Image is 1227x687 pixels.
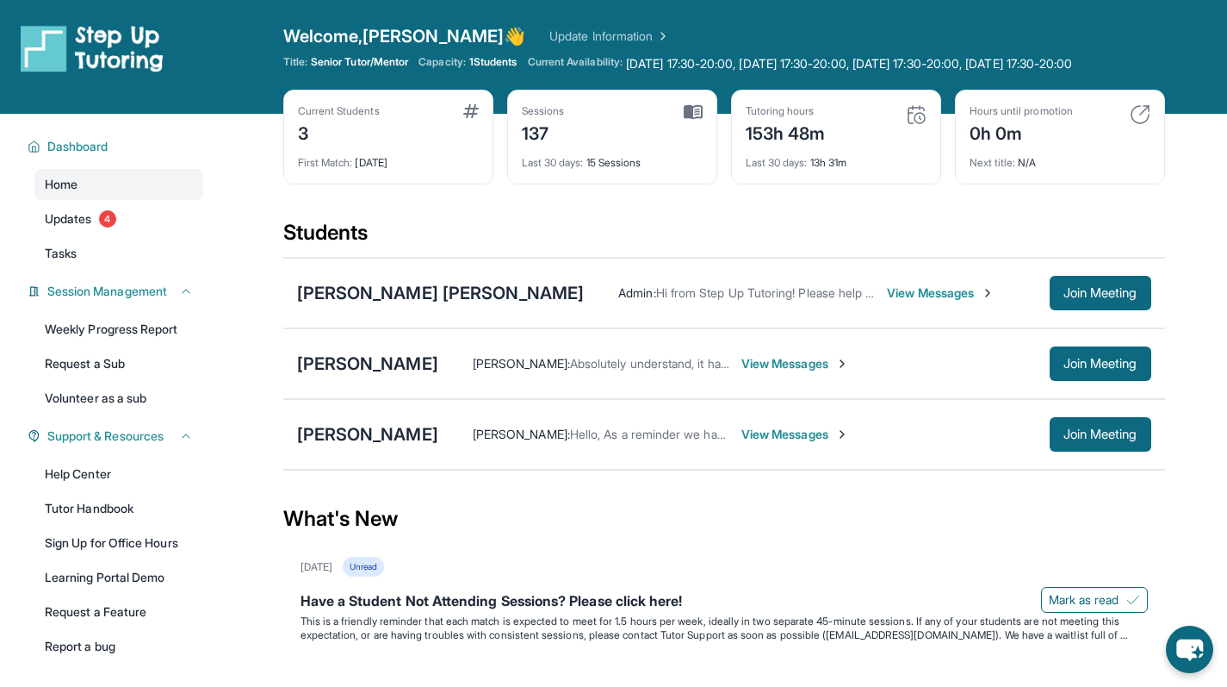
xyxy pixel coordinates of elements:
[746,118,826,146] div: 153h 48m
[40,428,193,445] button: Support & Resources
[1130,104,1150,125] img: card
[34,203,203,234] a: Updates4
[34,314,203,345] a: Weekly Progress Report
[343,557,384,577] div: Unread
[47,283,167,300] span: Session Management
[684,104,703,120] img: card
[1063,359,1137,369] span: Join Meeting
[522,118,565,146] div: 137
[473,356,570,371] span: [PERSON_NAME] :
[1050,276,1151,310] button: Join Meeting
[34,383,203,414] a: Volunteer as a sub
[887,284,995,302] span: View Messages
[618,285,655,300] span: Admin :
[297,422,438,447] div: [PERSON_NAME]
[34,169,203,200] a: Home
[1050,417,1151,452] button: Join Meeting
[40,283,193,300] button: Session Management
[549,28,670,45] a: Update Information
[45,176,77,193] span: Home
[34,631,203,662] a: Report a bug
[1126,593,1140,607] img: Mark as read
[1166,626,1213,673] button: chat-button
[298,156,353,169] span: First Match :
[835,357,849,371] img: Chevron-Right
[1063,288,1137,298] span: Join Meeting
[34,596,203,628] a: Request a Feature
[626,55,1072,72] span: [DATE] 17:30-20:00, [DATE] 17:30-20:00, [DATE] 17:30-20:00, [DATE] 17:30-20:00
[463,104,479,118] img: card
[283,481,1165,557] div: What's New
[99,210,116,228] span: 4
[522,156,584,169] span: Last 30 days :
[473,427,570,441] span: [PERSON_NAME] :
[34,238,203,269] a: Tasks
[741,355,849,372] span: View Messages
[40,138,193,155] button: Dashboard
[906,104,926,125] img: card
[746,104,826,118] div: Tutoring hours
[21,24,164,72] img: logo
[522,104,565,118] div: Sessions
[283,219,1165,257] div: Students
[970,156,1016,169] span: Next title :
[301,590,1148,615] div: Have a Student Not Attending Sessions? Please click here!
[34,459,203,490] a: Help Center
[570,356,973,371] span: Absolutely understand, it happens please let me know if anything changes
[45,210,92,228] span: Updates
[653,28,670,45] img: Chevron Right
[469,55,517,69] span: 1 Students
[34,348,203,379] a: Request a Sub
[301,615,1148,642] p: This is a friendly reminder that each match is expected to meet for 1.5 hours per week, ideally i...
[298,146,479,170] div: [DATE]
[297,352,438,376] div: [PERSON_NAME]
[570,427,1063,441] span: Hello, As a reminder we have a session from 7 to 8pm Let me know if there are any issues
[741,426,849,443] span: View Messages
[47,428,164,445] span: Support & Resources
[746,146,926,170] div: 13h 31m
[298,118,380,146] div: 3
[1049,591,1119,609] span: Mark as read
[34,562,203,593] a: Learning Portal Demo
[1050,347,1151,381] button: Join Meeting
[298,104,380,118] div: Current Students
[418,55,466,69] span: Capacity:
[297,281,585,305] div: [PERSON_NAME] [PERSON_NAME]
[45,245,77,262] span: Tasks
[528,55,623,72] span: Current Availability:
[1063,429,1137,440] span: Join Meeting
[283,55,307,69] span: Title:
[283,24,526,48] span: Welcome, [PERSON_NAME] 👋
[47,138,108,155] span: Dashboard
[311,55,408,69] span: Senior Tutor/Mentor
[522,146,703,170] div: 15 Sessions
[970,118,1073,146] div: 0h 0m
[970,146,1150,170] div: N/A
[1041,587,1148,613] button: Mark as read
[746,156,808,169] span: Last 30 days :
[981,286,995,300] img: Chevron-Right
[301,560,332,574] div: [DATE]
[34,528,203,559] a: Sign Up for Office Hours
[34,493,203,524] a: Tutor Handbook
[835,428,849,441] img: Chevron-Right
[970,104,1073,118] div: Hours until promotion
